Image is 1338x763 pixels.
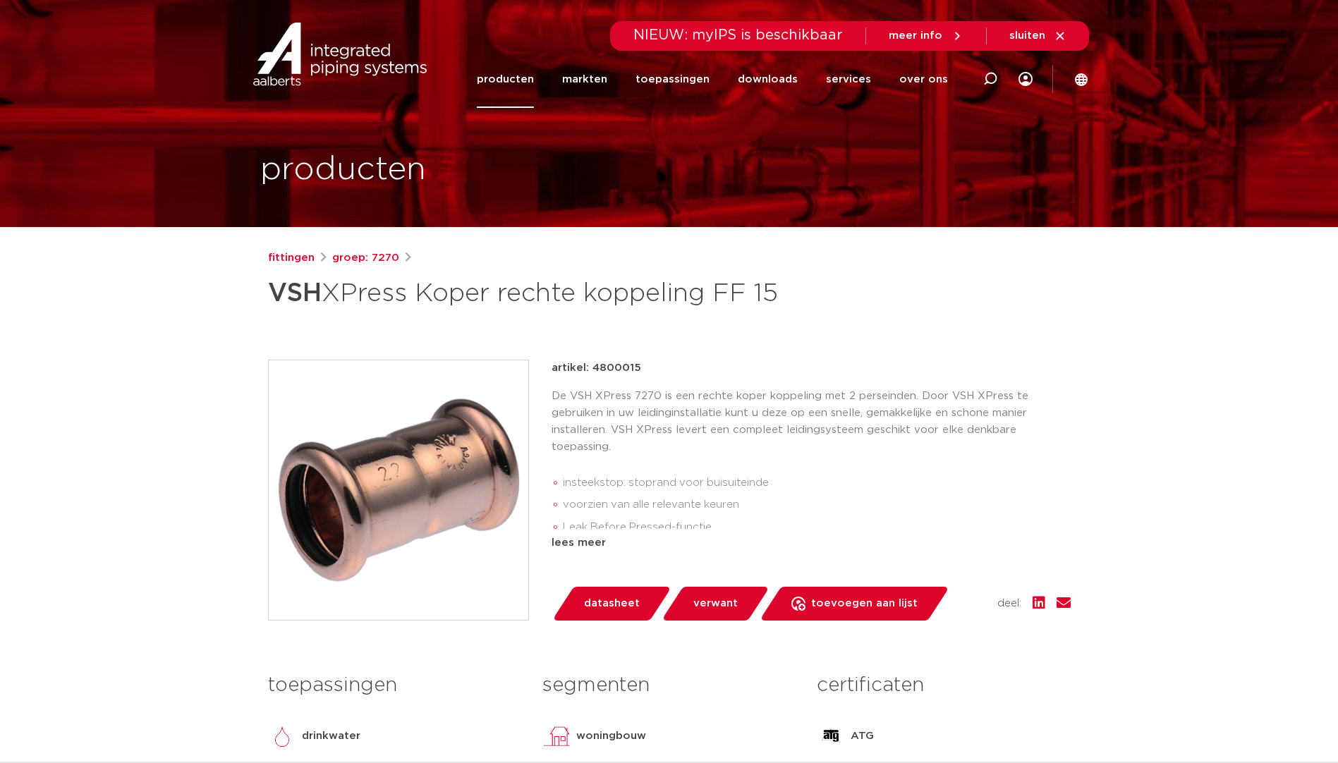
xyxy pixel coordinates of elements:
a: meer info [889,30,963,42]
div: lees meer [552,535,1071,551]
h1: producten [260,147,426,193]
nav: Menu [477,51,948,108]
p: artikel: 4800015 [552,360,641,377]
h1: XPress Koper rechte koppeling FF 15 [268,272,798,315]
img: drinkwater [268,722,296,750]
h3: toepassingen [268,671,521,700]
h3: certificaten [817,671,1070,700]
div: my IPS [1018,51,1033,108]
h3: segmenten [542,671,796,700]
a: producten [477,51,534,108]
a: groep: 7270 [332,250,399,267]
a: markten [562,51,607,108]
a: sluiten [1009,30,1066,42]
span: NIEUW: myIPS is beschikbaar [633,28,843,42]
li: Leak Before Pressed-functie [563,516,1071,539]
li: voorzien van alle relevante keuren [563,494,1071,516]
span: toevoegen aan lijst [811,592,918,615]
span: verwant [693,592,738,615]
a: toepassingen [635,51,710,108]
a: over ons [899,51,948,108]
img: ATG [817,722,845,750]
p: drinkwater [302,728,360,745]
a: downloads [738,51,798,108]
p: De VSH XPress 7270 is een rechte koper koppeling met 2 perseinden. Door VSH XPress te gebruiken i... [552,388,1071,456]
a: fittingen [268,250,315,267]
a: verwant [661,587,770,621]
p: woningbouw [576,728,646,745]
li: insteekstop: stoprand voor buisuiteinde [563,472,1071,494]
a: datasheet [552,587,671,621]
a: services [826,51,871,108]
img: woningbouw [542,722,571,750]
span: sluiten [1009,30,1045,41]
p: ATG [851,728,874,745]
span: datasheet [584,592,640,615]
span: deel: [997,595,1021,612]
img: Product Image for VSH XPress Koper rechte koppeling FF 15 [269,360,528,620]
span: meer info [889,30,942,41]
strong: VSH [268,281,322,306]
